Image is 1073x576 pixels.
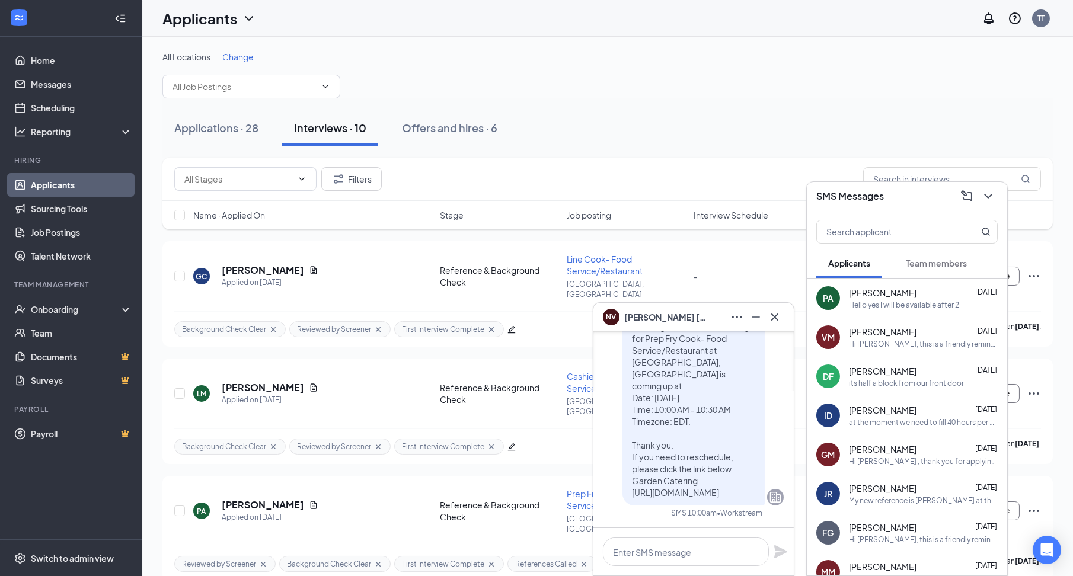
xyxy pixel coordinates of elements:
[402,324,484,334] span: First Interview Complete
[567,209,611,221] span: Job posting
[979,187,998,206] button: ChevronDown
[981,227,991,236] svg: MagnifyingGlass
[1037,13,1045,23] div: TT
[982,11,996,25] svg: Notifications
[373,442,383,452] svg: Cross
[331,172,346,186] svg: Filter
[1027,504,1041,518] svg: Ellipses
[196,271,207,281] div: GC
[309,383,318,392] svg: Document
[824,409,832,421] div: ID
[242,11,256,25] svg: ChevronDown
[402,441,484,452] span: First Interview Complete
[717,508,762,518] span: • Workstream
[1021,174,1030,184] svg: MagnifyingGlass
[849,521,916,533] span: [PERSON_NAME]
[774,545,788,559] button: Plane
[321,82,330,91] svg: ChevronDown
[31,126,133,137] div: Reporting
[823,527,834,539] div: FG
[960,189,974,203] svg: ComposeMessage
[822,331,835,343] div: VM
[975,327,997,335] span: [DATE]
[174,120,258,135] div: Applications · 28
[1027,269,1041,283] svg: Ellipses
[849,561,916,572] span: [PERSON_NAME]
[269,325,278,334] svg: Cross
[222,498,304,511] h5: [PERSON_NAME]
[14,303,26,315] svg: UserCheck
[975,561,997,570] span: [DATE]
[817,220,957,243] input: Search applicant
[402,120,497,135] div: Offers and hires · 6
[632,297,749,498] span: Hi [PERSON_NAME], this is a friendly reminder. Your meeting with Garden Catering for Prep Fry Coo...
[823,292,834,304] div: PA
[31,197,132,220] a: Sourcing Tools
[849,456,998,466] div: Hi [PERSON_NAME] , thank you for applying , you live in [GEOGRAPHIC_DATA] ? If so would it be eas...
[309,500,318,510] svg: Document
[765,308,784,327] button: Cross
[975,405,997,414] span: [DATE]
[182,559,256,569] span: Reviewed by Screener
[13,12,25,24] svg: WorkstreamLogo
[567,514,686,534] p: [GEOGRAPHIC_DATA], [GEOGRAPHIC_DATA]
[14,280,130,290] div: Team Management
[1015,439,1039,448] b: [DATE]
[182,441,266,452] span: Background Check Clear
[567,488,649,511] span: Prep Fry Cook- Food Service/Restaurant
[31,72,132,96] a: Messages
[222,52,254,62] span: Change
[849,482,916,494] span: [PERSON_NAME]
[14,404,130,414] div: Payroll
[31,244,132,268] a: Talent Network
[487,559,496,569] svg: Cross
[222,511,318,523] div: Applied on [DATE]
[849,417,998,427] div: at the moment we need to fill 40 hours per week your availability is quite specific and we need s...
[567,254,643,276] span: Line Cook- Food Service/Restaurant
[768,490,783,504] svg: Company
[402,559,484,569] span: First Interview Complete
[849,495,998,505] div: My new reference is [PERSON_NAME] at the [GEOGRAPHIC_DATA] catering location .. [PHONE_NUMBER]
[694,271,698,281] span: -
[816,190,884,203] h3: SMS Messages
[321,167,382,191] button: Filter Filters
[849,443,916,455] span: [PERSON_NAME]
[297,324,371,334] span: Reviewed by Screener
[567,371,650,393] span: Cashier Server- Food Service/Restaurant.
[197,389,206,399] div: LM
[173,80,316,93] input: All Job Postings
[269,442,278,452] svg: Cross
[31,49,132,72] a: Home
[671,508,717,518] div: SMS 10:00am
[184,172,292,185] input: All Stages
[823,370,834,382] div: DF
[849,339,998,349] div: Hi [PERSON_NAME], this is a friendly reminder. Your meeting with Garden Catering for Cashier Serv...
[768,310,782,324] svg: Cross
[287,559,371,569] span: Background Check Clear
[507,325,516,334] span: edit
[222,277,318,289] div: Applied on [DATE]
[222,394,318,406] div: Applied on [DATE]
[957,187,976,206] button: ComposeMessage
[849,326,916,338] span: [PERSON_NAME]
[567,396,686,417] p: [GEOGRAPHIC_DATA], [GEOGRAPHIC_DATA]
[579,559,589,569] svg: Cross
[507,443,516,451] span: edit
[31,422,132,446] a: PayrollCrown
[114,12,126,24] svg: Collapse
[981,189,995,203] svg: ChevronDown
[373,325,383,334] svg: Cross
[258,559,268,569] svg: Cross
[515,559,577,569] span: References Called
[440,209,464,221] span: Stage
[1008,11,1022,25] svg: QuestionInfo
[31,220,132,244] a: Job Postings
[222,264,304,277] h5: [PERSON_NAME]
[162,8,237,28] h1: Applicants
[31,552,114,564] div: Switch to admin view
[849,287,916,299] span: [PERSON_NAME]
[824,488,832,500] div: JR
[294,120,366,135] div: Interviews · 10
[440,499,560,523] div: Reference & Background Check
[197,506,206,516] div: PA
